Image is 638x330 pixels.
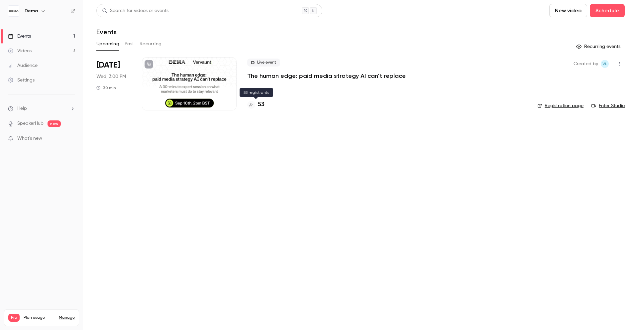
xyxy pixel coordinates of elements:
[8,77,35,83] div: Settings
[48,120,61,127] span: new
[8,314,20,322] span: Pro
[258,100,265,109] h4: 53
[8,105,75,112] li: help-dropdown-opener
[96,60,120,71] span: [DATE]
[102,7,168,14] div: Search for videos or events
[96,57,131,110] div: Sep 10 Wed, 2:00 PM (Europe/London)
[8,33,31,40] div: Events
[96,39,119,49] button: Upcoming
[17,105,27,112] span: Help
[8,6,19,16] img: Dema
[573,41,625,52] button: Recurring events
[8,48,32,54] div: Videos
[601,60,609,68] span: Ville Leikas
[125,39,134,49] button: Past
[590,4,625,17] button: Schedule
[59,315,75,320] a: Manage
[67,136,75,142] iframe: Noticeable Trigger
[537,102,584,109] a: Registration page
[25,8,38,14] h6: Dema
[24,315,55,320] span: Plan usage
[549,4,587,17] button: New video
[96,73,126,80] span: Wed, 3:00 PM
[247,72,406,80] a: The human edge: paid media strategy AI can’t replace
[8,62,38,69] div: Audience
[96,85,116,90] div: 30 min
[247,100,265,109] a: 53
[17,135,42,142] span: What's new
[96,28,117,36] h1: Events
[140,39,162,49] button: Recurring
[247,59,280,67] span: Live event
[602,60,607,68] span: VL
[591,102,625,109] a: Enter Studio
[574,60,598,68] span: Created by
[17,120,44,127] a: SpeakerHub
